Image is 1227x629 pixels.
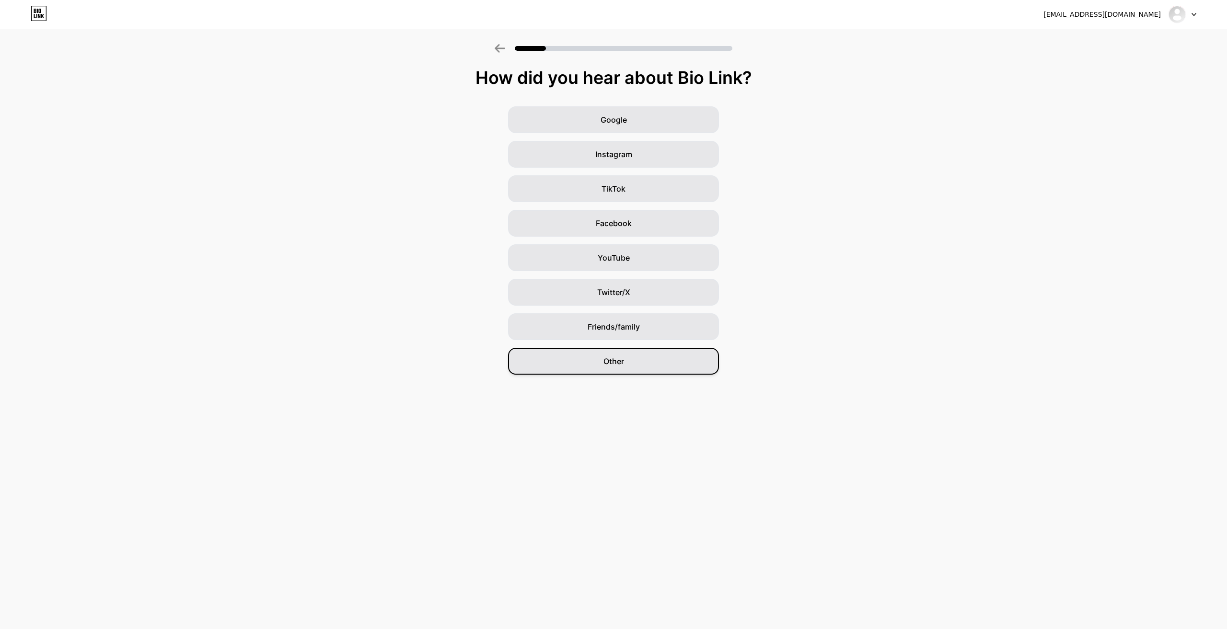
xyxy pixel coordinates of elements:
[1043,10,1161,20] div: [EMAIL_ADDRESS][DOMAIN_NAME]
[5,68,1222,87] div: How did you hear about Bio Link?
[598,252,630,263] span: YouTube
[1168,5,1186,23] img: vsbetaeorg
[602,183,625,194] span: TikTok
[601,114,627,126] span: Google
[597,286,630,298] span: Twitter/X
[603,355,624,367] span: Other
[596,217,632,229] span: Facebook
[595,149,632,160] span: Instagram
[588,321,640,332] span: Friends/family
